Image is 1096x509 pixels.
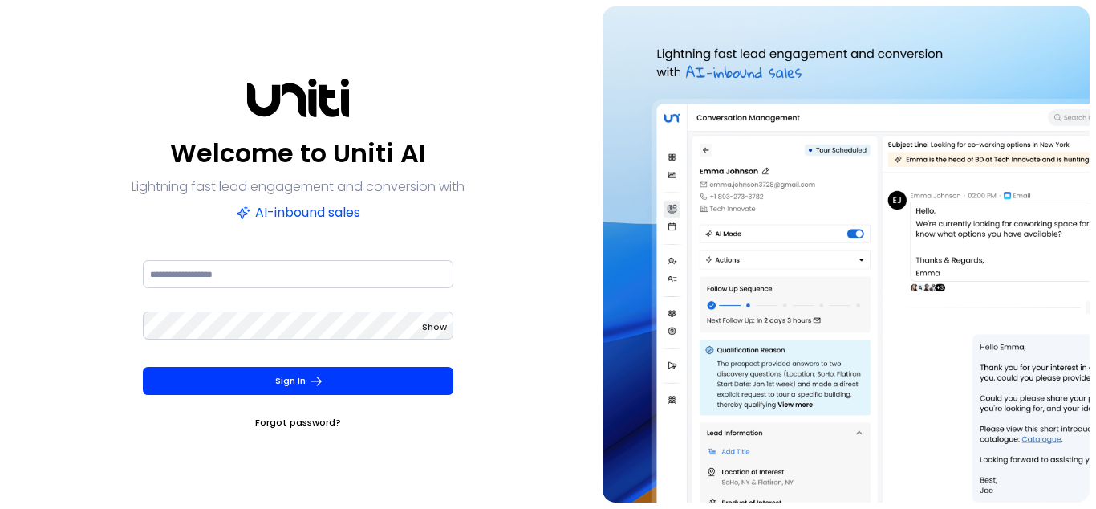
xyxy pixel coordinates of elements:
[143,367,453,395] button: Sign In
[255,414,341,430] a: Forgot password?
[422,320,447,333] span: Show
[132,176,465,198] p: Lightning fast lead engagement and conversion with
[603,6,1090,503] img: auth-hero.png
[422,319,447,335] button: Show
[236,202,360,224] p: AI-inbound sales
[170,134,426,173] p: Welcome to Uniti AI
